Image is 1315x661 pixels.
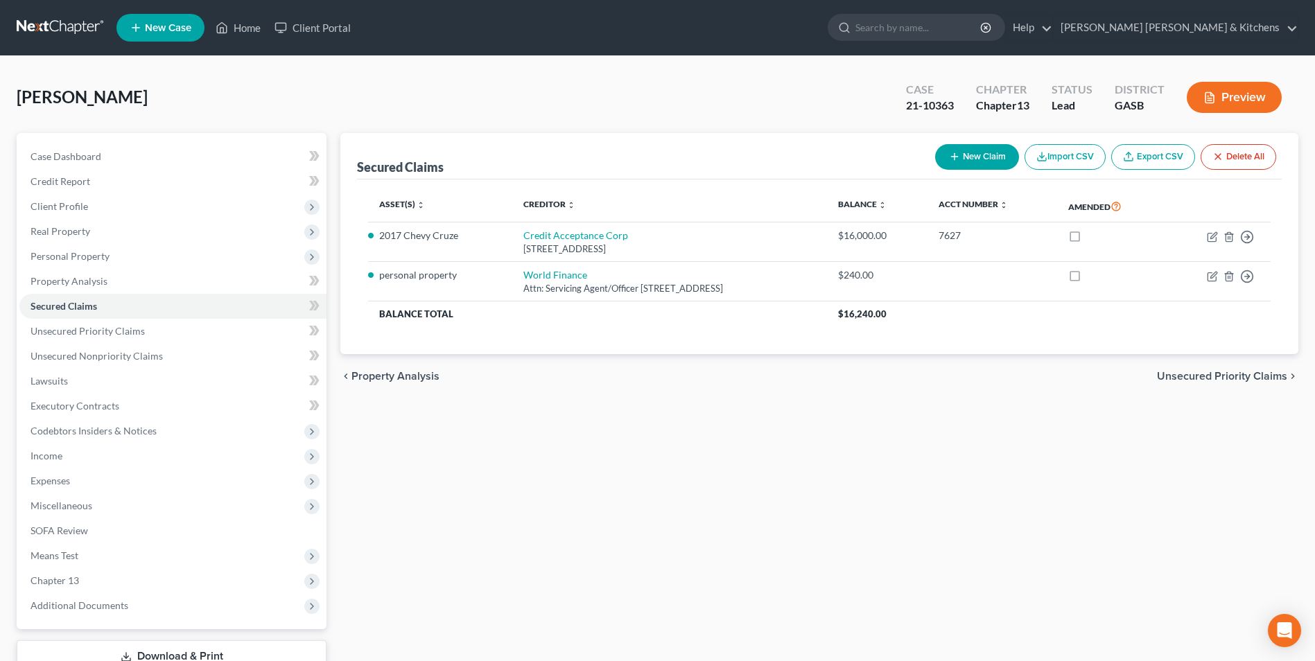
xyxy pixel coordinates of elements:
a: Acct Number unfold_more [939,199,1008,209]
span: Secured Claims [31,300,97,312]
span: Miscellaneous [31,500,92,511]
li: 2017 Chevy Cruze [379,229,500,243]
a: Client Portal [268,15,358,40]
a: Home [209,15,268,40]
span: Additional Documents [31,599,128,611]
a: Case Dashboard [19,144,326,169]
span: Unsecured Nonpriority Claims [31,350,163,362]
span: Real Property [31,225,90,237]
a: Unsecured Nonpriority Claims [19,344,326,369]
span: Codebtors Insiders & Notices [31,425,157,437]
a: Credit Acceptance Corp [523,229,628,241]
a: World Finance [523,269,587,281]
div: Chapter [976,82,1029,98]
div: Secured Claims [357,159,444,175]
a: Unsecured Priority Claims [19,319,326,344]
a: Export CSV [1111,144,1195,170]
a: Help [1006,15,1052,40]
div: 7627 [939,229,1046,243]
i: chevron_left [340,371,351,382]
div: Case [906,82,954,98]
button: Import CSV [1025,144,1106,170]
span: Property Analysis [31,275,107,287]
span: Means Test [31,549,78,561]
span: Credit Report [31,175,90,187]
a: Credit Report [19,169,326,194]
span: Unsecured Priority Claims [31,325,145,337]
span: Case Dashboard [31,150,101,162]
span: 13 [1017,98,1029,112]
button: New Claim [935,144,1019,170]
button: Delete All [1201,144,1276,170]
a: Lawsuits [19,369,326,394]
a: SOFA Review [19,518,326,543]
th: Balance Total [368,301,827,326]
div: Attn: Servicing Agent/Officer [STREET_ADDRESS] [523,282,816,295]
a: Balance unfold_more [838,199,887,209]
i: unfold_more [567,201,575,209]
i: unfold_more [878,201,887,209]
span: Executory Contracts [31,400,119,412]
a: Secured Claims [19,294,326,319]
div: 21-10363 [906,98,954,114]
span: Income [31,450,62,461]
span: $16,240.00 [838,308,887,319]
span: [PERSON_NAME] [17,87,148,107]
a: Asset(s) unfold_more [379,199,425,209]
button: Preview [1187,82,1282,113]
span: Personal Property [31,250,110,262]
div: $240.00 [838,268,916,282]
i: unfold_more [1000,201,1008,209]
span: New Case [145,23,191,33]
div: Lead [1052,98,1092,114]
span: SOFA Review [31,525,88,536]
div: GASB [1115,98,1165,114]
a: [PERSON_NAME] [PERSON_NAME] & Kitchens [1054,15,1298,40]
li: personal property [379,268,500,282]
i: unfold_more [417,201,425,209]
span: Client Profile [31,200,88,212]
a: Executory Contracts [19,394,326,418]
div: District [1115,82,1165,98]
a: Creditor unfold_more [523,199,575,209]
div: [STREET_ADDRESS] [523,243,816,256]
button: chevron_left Property Analysis [340,371,439,382]
th: Amended [1057,191,1165,222]
div: Status [1052,82,1092,98]
span: Lawsuits [31,375,68,387]
div: Chapter [976,98,1029,114]
div: $16,000.00 [838,229,916,243]
span: Chapter 13 [31,574,79,586]
i: chevron_right [1287,371,1298,382]
a: Property Analysis [19,269,326,294]
span: Expenses [31,475,70,486]
div: Open Intercom Messenger [1268,614,1301,647]
input: Search by name... [855,15,982,40]
button: Unsecured Priority Claims chevron_right [1157,371,1298,382]
span: Unsecured Priority Claims [1157,371,1287,382]
span: Property Analysis [351,371,439,382]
